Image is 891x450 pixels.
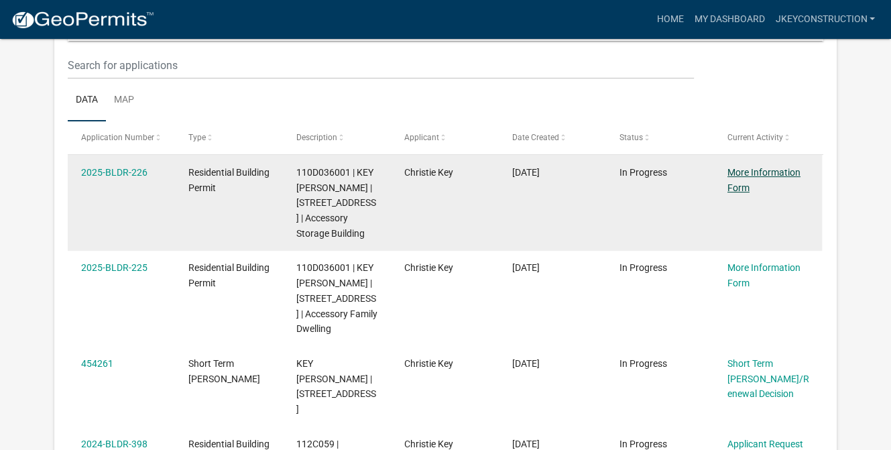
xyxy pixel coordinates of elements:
a: Short Term [PERSON_NAME]/Renewal Decision [727,358,809,400]
span: KEY JAMES P | 168 CLUBHOUSE RD [296,358,376,414]
span: Status [619,133,643,142]
span: Christie Key [404,167,453,178]
datatable-header-cell: Description [284,121,392,154]
span: Date Created [512,133,558,142]
a: jkeyconstruction [770,7,880,32]
span: Description [296,133,337,142]
span: 110D036001 | KEY JAMES P | 168 CLUBHOUSE RD | Accessory Storage Building [296,167,376,239]
datatable-header-cell: Date Created [499,121,607,154]
span: 11/05/2024 [512,439,539,449]
a: Map [106,79,142,122]
span: 110D036001 | KEY JAMES P | 168 CLUBHOUSE RD | Accessory Family Dwelling [296,262,377,334]
span: Residential Building Permit [188,262,270,288]
span: 07/24/2025 [512,262,539,273]
span: Type [188,133,206,142]
datatable-header-cell: Application Number [68,121,176,154]
a: More Information Form [727,262,800,288]
span: In Progress [619,262,667,273]
a: 2025-BLDR-226 [81,167,147,178]
a: 2024-BLDR-398 [81,439,147,449]
span: 07/24/2025 [512,358,539,369]
span: Applicant [404,133,439,142]
datatable-header-cell: Status [607,121,715,154]
a: 454261 [81,358,113,369]
span: Christie Key [404,262,453,273]
a: My Dashboard [689,7,770,32]
a: Home [651,7,689,32]
input: Search for applications [68,52,693,79]
span: Christie Key [404,439,453,449]
datatable-header-cell: Applicant [392,121,499,154]
span: In Progress [619,358,667,369]
a: Data [68,79,106,122]
datatable-header-cell: Type [176,121,284,154]
span: In Progress [619,439,667,449]
span: In Progress [619,167,667,178]
span: Residential Building Permit [188,167,270,193]
span: Christie Key [404,358,453,369]
span: Current Activity [727,133,783,142]
datatable-header-cell: Current Activity [715,121,823,154]
a: More Information Form [727,167,800,193]
span: Application Number [81,133,154,142]
span: 07/24/2025 [512,167,539,178]
span: Short Term Rental Registration [188,358,260,384]
a: 2025-BLDR-225 [81,262,147,273]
